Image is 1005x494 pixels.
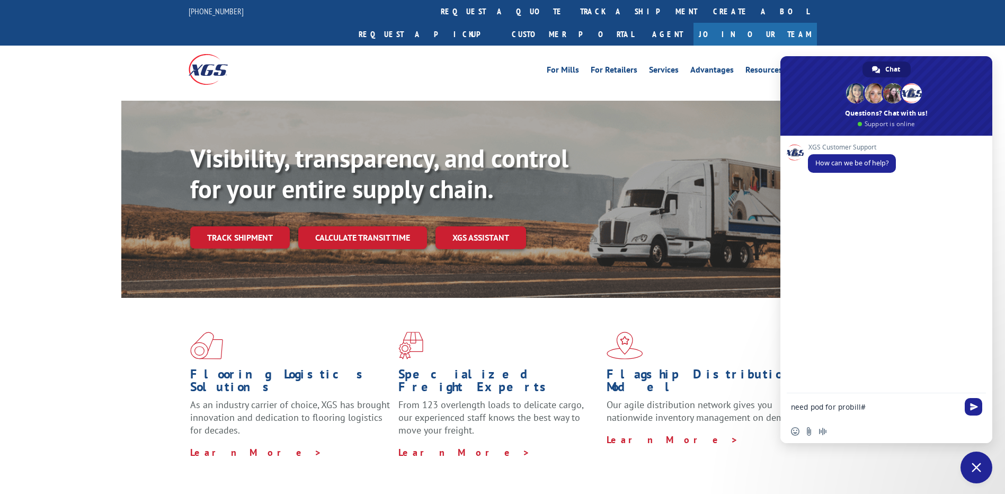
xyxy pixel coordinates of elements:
span: Insert an emoji [791,427,799,436]
textarea: Compose your message... [791,402,958,412]
b: Visibility, transparency, and control for your entire supply chain. [190,142,568,205]
a: Agent [642,23,693,46]
span: Send a file [805,427,813,436]
a: Services [649,66,679,77]
img: xgs-icon-flagship-distribution-model-red [607,332,643,359]
a: Advantages [690,66,734,77]
a: For Mills [547,66,579,77]
a: [PHONE_NUMBER] [189,6,244,16]
a: Request a pickup [351,23,504,46]
span: As an industry carrier of choice, XGS has brought innovation and dedication to flooring logistics... [190,399,390,436]
a: Join Our Team [693,23,817,46]
span: How can we be of help? [815,158,888,167]
span: Chat [885,61,900,77]
a: Learn More > [190,446,322,458]
a: XGS ASSISTANT [435,226,526,249]
h1: Specialized Freight Experts [398,368,599,399]
span: Audio message [819,427,827,436]
h1: Flagship Distribution Model [607,368,807,399]
p: From 123 overlength loads to delicate cargo, our experienced staff knows the best way to move you... [398,399,599,446]
h1: Flooring Logistics Solutions [190,368,390,399]
a: Track shipment [190,226,290,249]
a: Learn More > [398,446,530,458]
a: Customer Portal [504,23,642,46]
span: Send [965,398,982,416]
a: Calculate transit time [298,226,427,249]
img: xgs-icon-focused-on-flooring-red [398,332,423,359]
div: Chat [862,61,911,77]
a: For Retailers [591,66,637,77]
div: Close chat [960,452,992,483]
img: xgs-icon-total-supply-chain-intelligence-red [190,332,223,359]
a: Resources [745,66,782,77]
span: XGS Customer Support [808,144,896,151]
a: Learn More > [607,434,739,446]
span: Our agile distribution network gives you nationwide inventory management on demand. [607,399,802,424]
